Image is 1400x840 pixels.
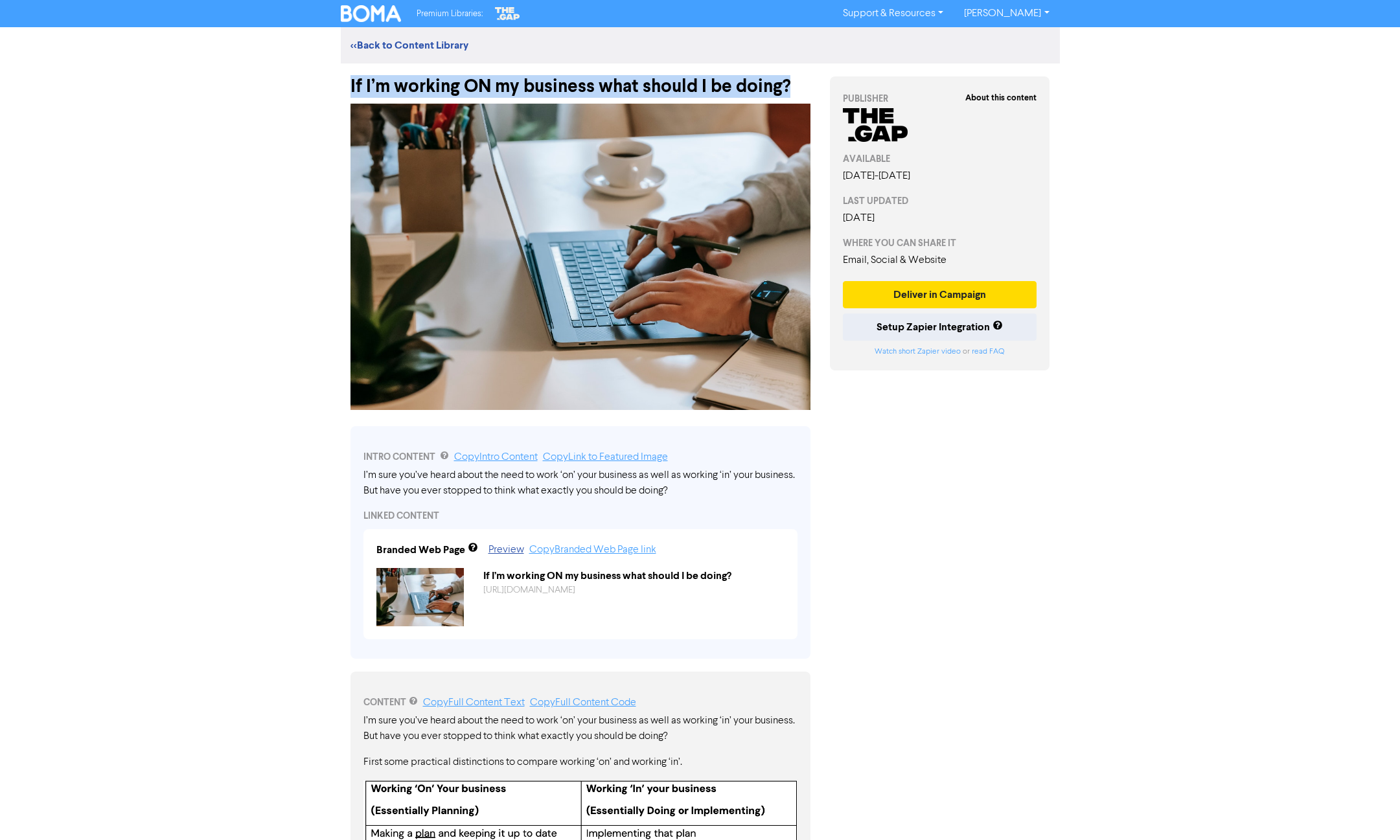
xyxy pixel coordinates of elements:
a: <<Back to Content Library [350,39,468,52]
a: Support & Resources [832,3,954,24]
a: Copy Full Content Code [530,698,636,708]
button: Deliver in Campaign [843,281,1037,308]
div: [DATE] - [DATE] [843,168,1037,184]
div: Branded Web Page [376,542,465,558]
span: Premium Libraries: [417,10,483,18]
div: INTRO CONTENT [363,449,798,465]
p: First some practical distinctions to compare working ‘on’ and working ‘in’. [363,755,798,770]
strong: About this content [965,93,1037,103]
img: BOMA Logo [341,5,402,22]
div: If I’m working ON my business what should I be doing? [474,568,794,584]
a: Copy Intro Content [454,452,538,462]
div: AVAILABLE [843,152,1037,166]
a: Preview [488,545,524,555]
iframe: Chat Widget [1237,700,1400,840]
a: Watch short Zapier video [875,348,961,356]
a: Copy Branded Web Page link [529,545,656,555]
div: or [843,346,1037,358]
div: LINKED CONTENT [363,509,798,523]
div: If I’m working ON my business what should I be doing? [350,63,810,97]
p: I’m sure you’ve heard about the need to work ‘on’ your business as well as working ‘in’ your busi... [363,713,798,744]
img: The Gap [493,5,522,22]
div: PUBLISHER [843,92,1037,106]
div: Email, Social & Website [843,253,1037,268]
div: LAST UPDATED [843,194,1037,208]
a: read FAQ [972,348,1004,356]
a: Copy Link to Featured Image [543,452,668,462]
button: Setup Zapier Integration [843,313,1037,341]
div: https://public2.bomamarketing.com/cp/4sJB0hiCVo8gH9rctREgte?sa=N95UoFw [474,584,794,597]
div: [DATE] [843,210,1037,226]
a: Copy Full Content Text [423,698,525,708]
a: [URL][DOMAIN_NAME] [483,585,575,595]
div: CONTENT [363,695,798,710]
div: I’m sure you’ve heard about the need to work ‘on’ your business as well as working ‘in’ your busi... [363,468,798,499]
a: [PERSON_NAME] [954,3,1059,24]
div: WHERE YOU CAN SHARE IT [843,236,1037,250]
